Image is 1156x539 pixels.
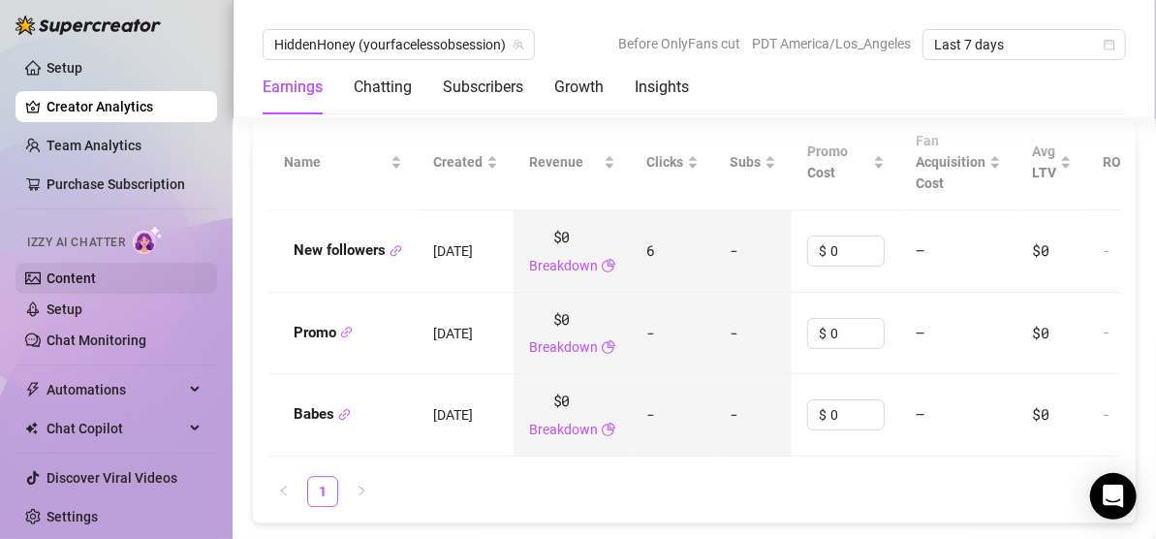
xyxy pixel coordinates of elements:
span: Chat Copilot [47,413,184,444]
a: Team Analytics [47,138,141,153]
a: Breakdown [529,255,598,276]
span: pie-chart [602,419,615,440]
strong: Promo [294,324,353,341]
span: Subs [730,151,761,173]
a: Purchase Subscription [47,176,185,192]
a: Settings [47,509,98,524]
span: - [730,323,738,342]
button: Copy Link [390,243,402,258]
div: Growth [554,76,604,99]
span: - [730,240,738,260]
li: Next Page [346,476,377,507]
span: $0 [553,308,570,332]
div: Open Intercom Messenger [1090,473,1137,520]
a: Breakdown [529,419,598,440]
span: Created [433,151,483,173]
a: Chat Monitoring [47,333,146,348]
span: - [730,404,738,424]
span: - [646,404,655,424]
span: 6 [646,240,655,260]
span: $0 [1032,404,1048,424]
a: Setup [47,301,82,317]
button: left [268,476,299,507]
div: Earnings [263,76,323,99]
div: Insights [635,76,689,99]
span: Avg LTV [1032,143,1056,180]
span: — [916,323,924,342]
div: Chatting [354,76,412,99]
span: [DATE] [433,407,473,423]
span: link [340,326,353,338]
a: Discover Viral Videos [47,470,177,486]
span: Promo Cost [807,141,869,183]
span: $0 [1032,323,1048,342]
a: 1 [308,477,337,506]
input: Enter cost [830,237,884,266]
button: right [346,476,377,507]
span: HiddenHoney (yourfacelessobsession) [274,30,523,59]
img: Chat Copilot [25,422,38,435]
div: Subscribers [443,76,523,99]
span: Revenue [529,151,600,173]
span: pie-chart [602,336,615,358]
strong: Babes [294,405,351,423]
span: $0 [553,226,570,249]
span: Fan Acquisition Cost [916,133,985,191]
span: thunderbolt [25,382,41,397]
a: Breakdown [529,336,598,358]
span: link [390,244,402,257]
span: [DATE] [433,326,473,341]
li: 1 [307,476,338,507]
span: link [338,408,351,421]
span: — [916,404,924,424]
span: left [278,485,290,496]
span: pie-chart [602,255,615,276]
span: PDT America/Los_Angeles [752,29,911,58]
li: Previous Page [268,476,299,507]
span: $0 [553,390,570,413]
span: $0 [1032,240,1048,260]
img: AI Chatter [133,226,163,254]
span: [DATE] [433,243,473,259]
span: ROI [1103,154,1125,170]
span: — [916,240,924,260]
span: Name [284,151,387,173]
a: Creator Analytics [47,91,202,122]
span: Before OnlyFans cut [618,29,740,58]
span: - [646,323,655,342]
input: Enter cost [830,400,884,429]
span: calendar [1104,39,1115,50]
span: Clicks [646,151,683,173]
img: logo-BBDzfeDw.svg [16,16,161,35]
span: team [513,39,524,50]
button: Copy Link [340,326,353,340]
span: right [356,485,367,496]
span: Last 7 days [934,30,1114,59]
a: Content [47,270,96,286]
button: Copy Link [338,407,351,422]
strong: New followers [294,241,402,259]
span: Izzy AI Chatter [27,234,125,252]
a: Setup [47,60,82,76]
input: Enter cost [830,319,884,348]
span: Automations [47,374,184,405]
